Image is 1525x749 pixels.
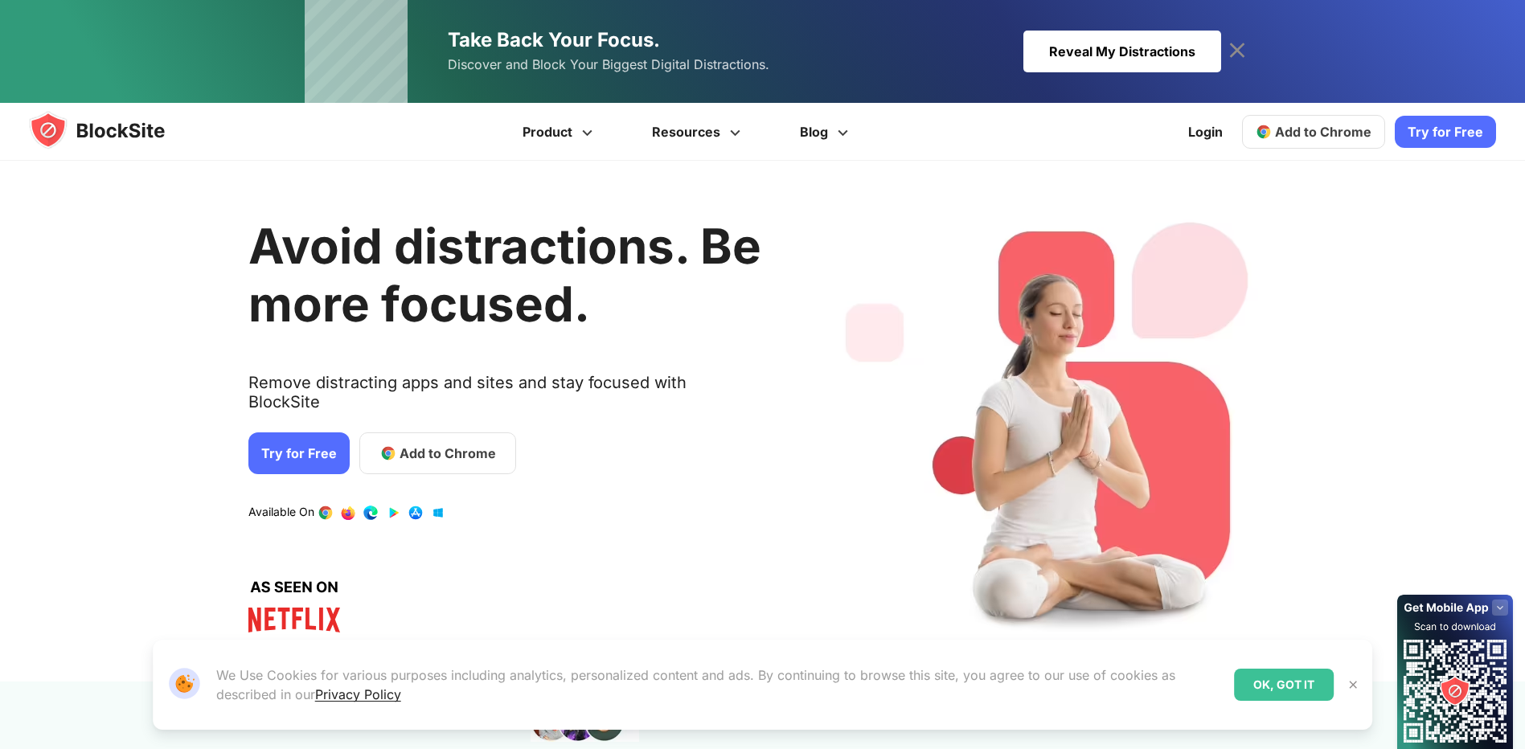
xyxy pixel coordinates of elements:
div: Reveal My Distractions [1023,31,1221,72]
a: Product [495,103,625,161]
a: Try for Free [1395,116,1496,148]
a: Privacy Policy [315,686,401,702]
a: Try for Free [248,432,350,474]
img: blocksite-icon.5d769676.svg [29,111,196,149]
span: Discover and Block Your Biggest Digital Distractions. [448,53,769,76]
text: Remove distracting apps and sites and stay focused with BlockSite [248,373,761,424]
span: Add to Chrome [400,444,496,463]
a: Login [1179,113,1232,151]
a: Blog [773,103,880,161]
a: Add to Chrome [359,432,516,474]
a: Add to Chrome [1242,115,1385,149]
div: OK, GOT IT [1234,669,1334,701]
img: chrome-icon.svg [1256,124,1272,140]
button: Close [1343,674,1363,695]
span: Add to Chrome [1275,124,1371,140]
text: Available On [248,505,314,521]
p: We Use Cookies for various purposes including analytics, personalized content and ads. By continu... [216,665,1222,704]
a: Resources [625,103,773,161]
h1: Avoid distractions. Be more focused. [248,217,761,333]
span: Take Back Your Focus. [448,28,660,51]
img: Close [1347,678,1359,691]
